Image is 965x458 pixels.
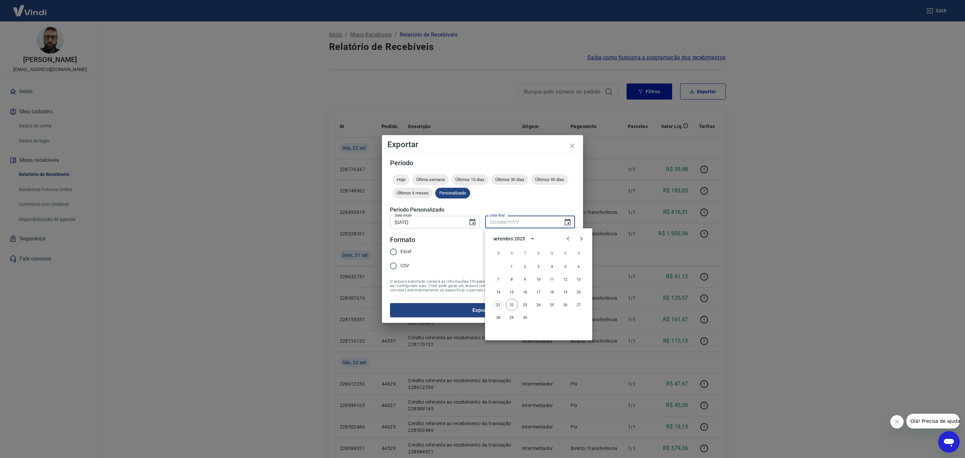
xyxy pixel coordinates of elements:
[451,174,489,185] div: Últimos 15 dias
[390,303,575,317] button: Exportar
[393,190,433,195] span: Últimos 6 meses
[491,174,528,185] div: Últimos 30 dias
[546,286,558,298] button: 18
[400,262,409,269] span: CSV
[573,273,585,285] button: 13
[519,311,531,324] button: 30
[546,246,558,260] span: quinta-feira
[393,177,409,182] span: Hoje
[435,188,470,198] div: Personalizado
[560,246,572,260] span: sexta-feira
[466,216,479,229] button: Choose date, selected date is 19 de set de 2025
[560,299,572,311] button: 26
[575,232,588,245] button: Next month
[400,248,411,255] span: Excel
[533,246,545,260] span: quarta-feira
[546,261,558,273] button: 4
[390,235,415,245] legend: Formato
[546,299,558,311] button: 25
[485,216,558,228] input: DD/MM/YYYY
[506,286,518,298] button: 15
[390,207,575,213] h5: Período Personalizado
[4,5,56,10] span: Olá! Precisa de ajuda?
[506,273,518,285] button: 8
[573,261,585,273] button: 6
[519,286,531,298] button: 16
[890,415,904,428] iframe: Fechar mensagem
[506,299,518,311] button: 22
[493,246,505,260] span: domingo
[451,177,489,182] span: Últimos 15 dias
[519,246,531,260] span: terça-feira
[560,286,572,298] button: 19
[573,299,585,311] button: 27
[546,273,558,285] button: 11
[490,213,505,218] label: Data final
[564,138,580,154] button: close
[493,273,505,285] button: 7
[393,188,433,198] div: Últimos 6 meses
[387,140,578,149] h4: Exportar
[533,273,545,285] button: 10
[906,414,960,428] iframe: Mensagem da empresa
[531,177,568,182] span: Últimos 90 dias
[938,431,960,453] iframe: Botão para abrir a janela de mensagens
[493,235,525,242] div: setembro 2025
[527,233,538,244] button: calendar view is open, switch to year view
[393,174,409,185] div: Hoje
[493,311,505,324] button: 28
[561,216,574,229] button: Choose date
[412,174,449,185] div: Última semana
[533,299,545,311] button: 24
[533,261,545,273] button: 3
[506,311,518,324] button: 29
[519,299,531,311] button: 23
[533,286,545,298] button: 17
[573,286,585,298] button: 20
[390,160,575,166] h5: Período
[435,190,470,195] span: Personalizado
[519,273,531,285] button: 9
[390,216,463,228] input: DD/MM/YYYY
[531,174,568,185] div: Últimos 90 dias
[395,213,412,218] label: Data inicial
[506,261,518,273] button: 1
[560,273,572,285] button: 12
[412,177,449,182] span: Última semana
[506,246,518,260] span: segunda-feira
[562,232,575,245] button: Previous month
[390,279,575,292] span: O arquivo exportado conterá as informações filtradas na tela anterior com exceção do período que ...
[491,177,528,182] span: Últimos 30 dias
[519,261,531,273] button: 2
[573,246,585,260] span: sábado
[493,299,505,311] button: 21
[560,261,572,273] button: 5
[493,286,505,298] button: 14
